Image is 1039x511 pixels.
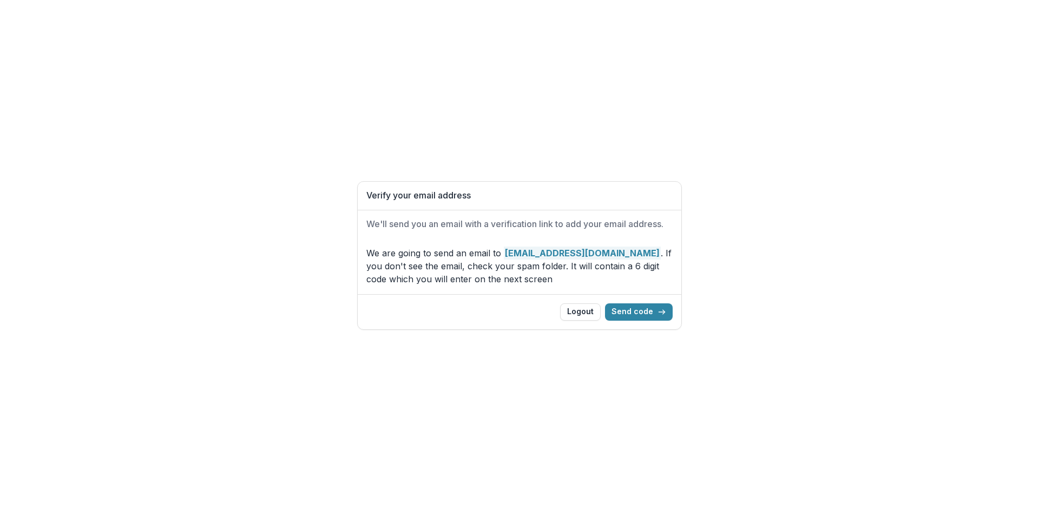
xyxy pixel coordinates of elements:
button: Logout [560,303,601,321]
button: Send code [605,303,673,321]
h1: Verify your email address [366,190,673,201]
p: We are going to send an email to . If you don't see the email, check your spam folder. It will co... [366,247,673,286]
strong: [EMAIL_ADDRESS][DOMAIN_NAME] [504,247,661,260]
h2: We'll send you an email with a verification link to add your email address. [366,219,673,229]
